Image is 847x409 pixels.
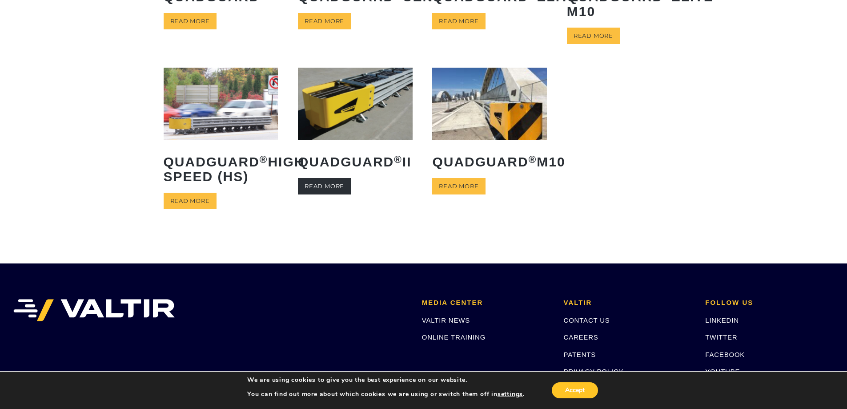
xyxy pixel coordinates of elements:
[705,299,834,307] h2: FOLLOW US
[298,13,351,29] a: Read more about “QuadGuard® CEN”
[164,148,278,190] h2: QuadGuard High Speed (HS)
[13,299,175,321] img: VALTIR
[432,178,485,194] a: Read more about “QuadGuard® M10”
[564,316,610,324] a: CONTACT US
[422,299,550,307] h2: MEDIA CENTER
[432,13,485,29] a: Read more about “QuadGuard® Elite”
[298,148,413,176] h2: QuadGuard II
[432,148,547,176] h2: QuadGuard M10
[564,333,598,341] a: CAREERS
[432,68,547,175] a: QuadGuard®M10
[394,154,402,165] sup: ®
[552,382,598,398] button: Accept
[705,316,739,324] a: LINKEDIN
[164,13,217,29] a: Read more about “QuadGuard®”
[422,333,486,341] a: ONLINE TRAINING
[705,368,740,375] a: YOUTUBE
[564,299,692,307] h2: VALTIR
[564,368,624,375] a: PRIVACY POLICY
[567,28,620,44] a: Read more about “QuadGuard® Elite M10”
[705,333,737,341] a: TWITTER
[564,351,596,358] a: PATENTS
[422,316,470,324] a: VALTIR NEWS
[298,178,351,194] a: Read more about “QuadGuard® II”
[498,390,523,398] button: settings
[705,351,745,358] a: FACEBOOK
[247,390,525,398] p: You can find out more about which cookies we are using or switch them off in .
[164,193,217,209] a: Read more about “QuadGuard® High Speed (HS)”
[260,154,268,165] sup: ®
[164,68,278,190] a: QuadGuard®High Speed (HS)
[529,154,537,165] sup: ®
[247,376,525,384] p: We are using cookies to give you the best experience on our website.
[298,68,413,175] a: QuadGuard®II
